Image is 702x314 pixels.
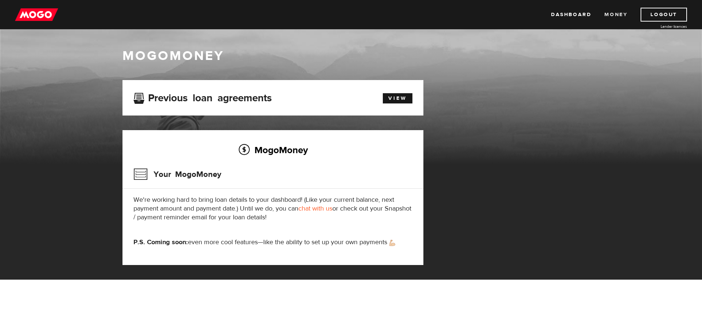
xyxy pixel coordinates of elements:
[133,196,412,222] p: We're working hard to bring loan details to your dashboard! (Like your current balance, next paym...
[133,92,272,102] h3: Previous loan agreements
[389,240,395,246] img: strong arm emoji
[15,8,58,22] img: mogo_logo-11ee424be714fa7cbb0f0f49df9e16ec.png
[604,8,627,22] a: Money
[632,24,687,29] a: Lender licences
[133,238,188,246] strong: P.S. Coming soon:
[133,142,412,158] h2: MogoMoney
[298,204,332,213] a: chat with us
[641,8,687,22] a: Logout
[133,238,412,247] p: even more cool features—like the ability to set up your own payments
[383,93,412,103] a: View
[122,48,580,64] h1: MogoMoney
[133,165,221,184] h3: Your MogoMoney
[551,8,591,22] a: Dashboard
